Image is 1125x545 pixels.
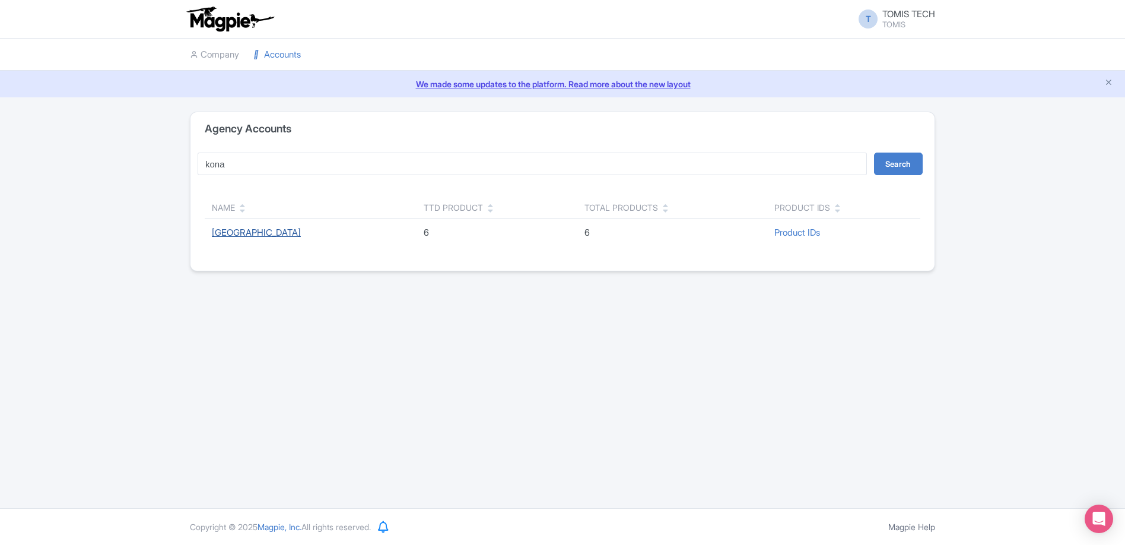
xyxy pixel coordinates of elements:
a: [GEOGRAPHIC_DATA] [212,227,301,238]
input: Search... [198,153,867,175]
img: logo-ab69f6fb50320c5b225c76a69d11143b.png [184,6,276,32]
span: T [859,9,878,28]
div: TTD Product [424,201,483,214]
td: 6 [577,219,767,247]
button: Search [874,153,923,175]
small: TOMIS [882,21,935,28]
div: Open Intercom Messenger [1085,505,1113,533]
h4: Agency Accounts [205,123,291,135]
a: Accounts [253,39,301,71]
div: Copyright © 2025 All rights reserved. [183,521,378,533]
div: Product IDs [774,201,830,214]
a: Magpie Help [888,522,935,532]
td: 6 [417,219,577,247]
button: Close announcement [1104,77,1113,90]
div: Name [212,201,235,214]
div: Total Products [584,201,658,214]
a: T TOMIS TECH TOMIS [851,9,935,28]
span: Magpie, Inc. [258,522,301,532]
a: Company [190,39,239,71]
a: We made some updates to the platform. Read more about the new layout [7,78,1118,90]
a: Product IDs [774,227,820,238]
span: TOMIS TECH [882,8,935,20]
